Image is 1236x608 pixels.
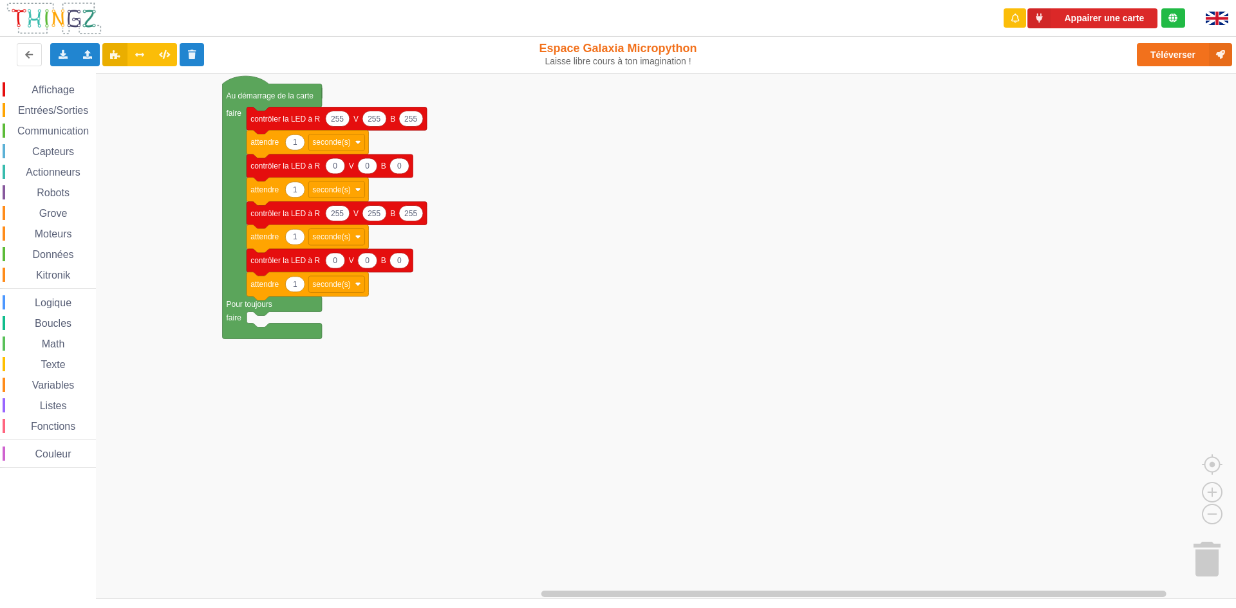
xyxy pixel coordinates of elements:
[333,256,337,265] text: 0
[250,208,320,217] text: contrôler la LED à R
[35,187,71,198] span: Robots
[404,114,417,123] text: 255
[404,208,417,217] text: 255
[250,161,320,170] text: contrôler la LED à R
[15,125,91,136] span: Communication
[312,185,350,194] text: seconde(s)
[250,232,279,241] text: attendre
[368,114,380,123] text: 255
[30,146,76,157] span: Capteurs
[312,232,350,241] text: seconde(s)
[227,299,272,308] text: Pour toujours
[1161,8,1185,28] div: Tu es connecté au serveur de création de Thingz
[353,208,359,217] text: V
[30,380,77,391] span: Variables
[250,256,320,265] text: contrôler la LED à R
[397,161,402,170] text: 0
[293,280,297,289] text: 1
[365,256,370,265] text: 0
[368,208,380,217] text: 255
[250,280,279,289] text: attendre
[1027,8,1157,28] button: Appairer une carte
[381,161,386,170] text: B
[250,185,279,194] text: attendre
[38,400,69,411] span: Listes
[353,114,359,123] text: V
[293,232,297,241] text: 1
[1137,43,1232,66] button: Téléverser
[227,108,242,117] text: faire
[227,313,242,322] text: faire
[6,1,102,35] img: thingz_logo.png
[33,228,74,239] span: Moteurs
[37,208,70,219] span: Grove
[349,256,354,265] text: V
[29,421,77,432] span: Fonctions
[312,280,350,289] text: seconde(s)
[16,105,90,116] span: Entrées/Sorties
[24,167,82,178] span: Actionneurs
[349,161,354,170] text: V
[331,114,344,123] text: 255
[40,338,67,349] span: Math
[34,270,72,281] span: Kitronik
[293,138,297,147] text: 1
[1206,12,1228,25] img: gb.png
[227,91,314,100] text: Au démarrage de la carte
[250,138,279,147] text: attendre
[365,161,370,170] text: 0
[312,138,350,147] text: seconde(s)
[390,208,395,217] text: B
[381,256,386,265] text: B
[510,41,726,67] div: Espace Galaxia Micropython
[33,318,73,329] span: Boucles
[293,185,297,194] text: 1
[39,359,67,370] span: Texte
[331,208,344,217] text: 255
[33,297,73,308] span: Logique
[30,84,76,95] span: Affichage
[31,249,76,260] span: Données
[333,161,337,170] text: 0
[33,448,73,459] span: Couleur
[250,114,320,123] text: contrôler la LED à R
[510,56,726,67] div: Laisse libre cours à ton imagination !
[397,256,402,265] text: 0
[390,114,395,123] text: B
